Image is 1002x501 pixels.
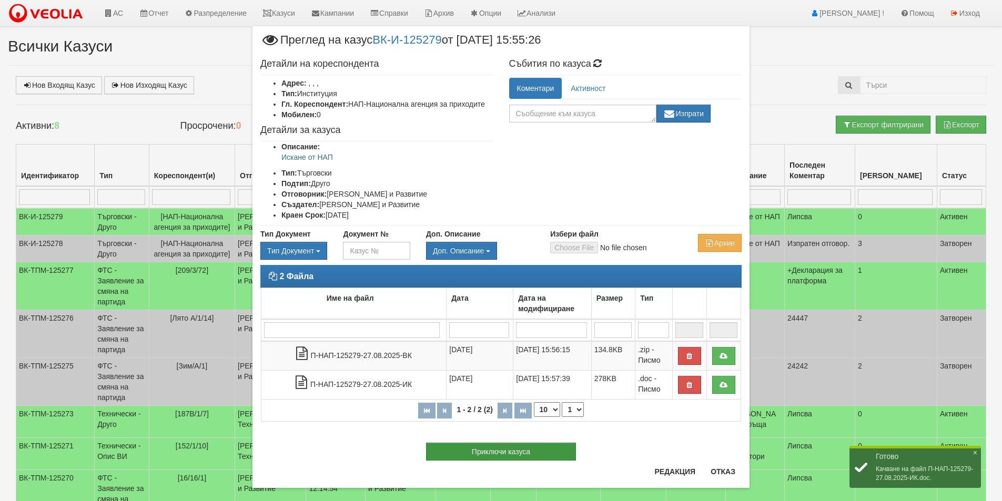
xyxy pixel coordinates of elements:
span: Тип Документ [267,247,314,255]
strong: 2 Файла [279,272,313,281]
div: Двоен клик, за изчистване на избраната стойност. [426,242,534,260]
td: .doc - Писмо [635,371,673,400]
b: Адрес: [281,79,307,87]
b: Дата [451,294,468,302]
td: 278KB [591,371,635,400]
b: Мобилен: [281,110,317,119]
button: Първа страница [418,403,436,418]
label: Тип Документ [260,229,311,239]
div: Качване на файл П-НАП-125279-27.08.2025-ИК.doc. [849,447,981,488]
li: [PERSON_NAME] и Развитие [281,189,493,199]
button: Тип Документ [260,242,327,260]
span: Доп. Описание [433,247,484,255]
b: Гл. Кореспондент: [281,100,348,108]
b: Подтип: [281,179,311,188]
td: П-НАП-125279-27.08.2025-ВК [261,341,447,371]
label: Избери файл [550,229,599,239]
b: Име на файл [327,294,374,302]
span: 1 - 2 / 2 (2) [454,405,495,414]
td: [DATE] 15:56:15 [513,341,591,371]
tr: П-НАП-125279-27.08.2025-ИК.doc - Писмо [261,371,741,400]
b: Описание: [281,142,320,151]
input: Казус № [343,242,410,260]
tr: П-НАП-125279-27.08.2025-ВК.zip - Писмо [261,341,741,371]
b: Създател: [281,200,319,209]
li: Институция [281,88,493,99]
button: Следваща страница [498,403,512,418]
span: Преглед на казус от [DATE] 15:55:26 [260,34,541,54]
span: × [973,448,977,457]
button: Редакция [648,463,702,480]
b: Дата на модифициране [518,294,574,313]
li: [PERSON_NAME] и Развитие [281,199,493,210]
h4: Детайли за казуса [260,125,493,136]
select: Страница номер [562,402,584,417]
li: Друго [281,178,493,189]
td: [DATE] [447,371,513,400]
p: Искане от НАП [281,152,493,162]
h4: Детайли на кореспондента [260,59,493,69]
select: Брой редове на страница [534,402,560,417]
a: ВК-И-125279 [372,33,441,46]
button: Предишна страница [437,403,452,418]
h4: Събития по казуса [509,59,742,69]
li: НАП-Национална агенция за приходите [281,99,493,109]
button: Последна страница [514,403,532,418]
span: , , , [309,79,319,87]
b: Отговорник: [281,190,327,198]
td: [DATE] [447,341,513,371]
td: П-НАП-125279-27.08.2025-ИК [261,371,447,400]
b: Тип [640,294,653,302]
li: 0 [281,109,493,120]
b: Тип: [281,89,297,98]
h2: Готово [876,452,976,461]
label: Документ № [343,229,388,239]
a: Коментари [509,78,562,99]
td: Дата: No sort applied, activate to apply an ascending sort [447,288,513,320]
button: Приключи казуса [426,443,576,461]
button: Изпрати [656,105,711,122]
td: : No sort applied, activate to apply an ascending sort [706,288,741,320]
b: Размер [596,294,623,302]
button: Доп. Описание [426,242,497,260]
li: [DATE] [281,210,493,220]
li: Търговски [281,168,493,178]
button: Отказ [704,463,742,480]
td: [DATE] 15:57:39 [513,371,591,400]
td: : No sort applied, activate to apply an ascending sort [672,288,706,320]
td: 134.8KB [591,341,635,371]
td: Размер: No sort applied, activate to apply an ascending sort [591,288,635,320]
td: Дата на модифициране: No sort applied, activate to apply an ascending sort [513,288,591,320]
td: Име на файл: No sort applied, activate to apply an ascending sort [261,288,447,320]
td: Тип: No sort applied, activate to apply an ascending sort [635,288,673,320]
b: Краен Срок: [281,211,326,219]
button: Архив [698,234,742,252]
b: Тип: [281,169,297,177]
div: Двоен клик, за изчистване на избраната стойност. [260,242,327,260]
label: Доп. Описание [426,229,480,239]
a: Активност [563,78,613,99]
td: .zip - Писмо [635,341,673,371]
